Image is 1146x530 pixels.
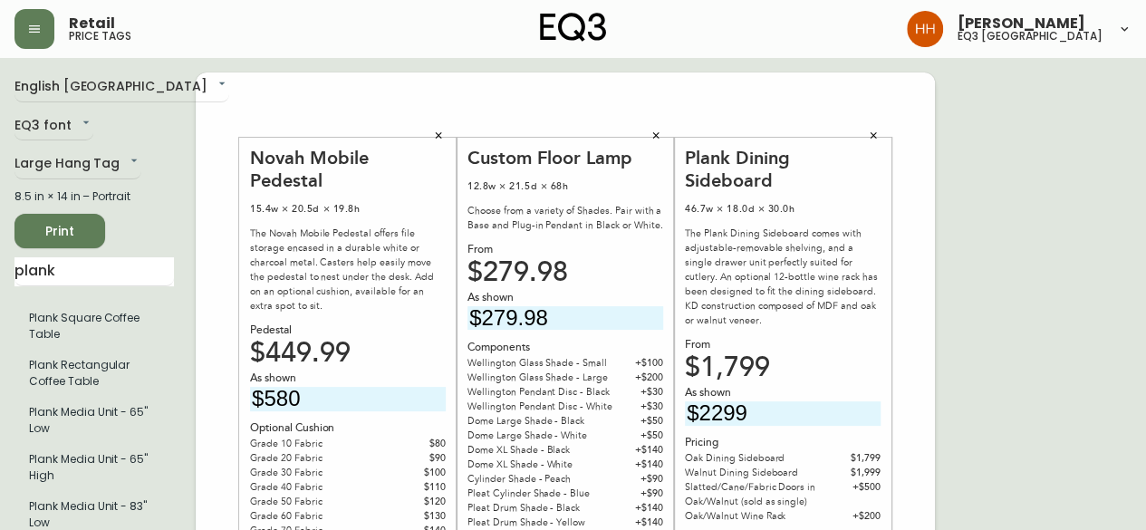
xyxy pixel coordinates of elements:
div: + $30 [626,385,663,400]
div: $279.98 [467,265,663,281]
div: $80 [375,437,446,451]
div: Large Hang Tag [14,149,141,179]
button: Print [14,214,105,248]
div: English [GEOGRAPHIC_DATA] [14,72,229,102]
div: + $200 [851,509,881,524]
div: Dome XL Shade - Black [467,443,626,458]
div: Pleat Cylinder Shade - Blue [467,487,626,501]
div: + $140 [626,458,663,472]
div: $1,799 [851,451,881,466]
div: Oak/Walnut Wine Rack [685,509,851,524]
div: Grade 30 Fabric [250,466,375,480]
div: 15.4w × 20.5d × 19.8h [250,201,446,217]
div: $90 [375,451,446,466]
div: 8.5 in × 14 in – Portrait [14,188,174,205]
span: Print [29,220,91,243]
div: + $50 [626,414,663,429]
div: Optional Cushion [250,420,446,437]
span: Retail [69,16,115,31]
div: $100 [375,466,446,480]
div: $1,999 [851,466,881,480]
input: Search [14,257,174,286]
div: Wellington Glass Shade - Large [467,371,626,385]
div: Dome Large Shade - Black [467,414,626,429]
li: Large Hang Tag [14,397,174,444]
div: + $200 [626,371,663,385]
div: + $140 [626,443,663,458]
span: Pedestal [250,323,292,337]
div: $449.99 [250,345,446,361]
div: + $100 [626,356,663,371]
span: [PERSON_NAME] [958,16,1085,31]
div: Grade 60 Fabric [250,509,375,524]
div: Novah Mobile Pedestal [250,147,446,193]
h5: eq3 [GEOGRAPHIC_DATA] [958,31,1103,42]
span: From [685,338,710,352]
div: Plank Dining Sideboard [685,147,881,193]
div: Choose from a variety of Shades. Pair with a Base and Plug-in Pendant in Black or White. [467,204,663,233]
div: Custom Floor Lamp [467,147,663,169]
div: Oak Dining Sideboard [685,451,851,466]
div: + $90 [626,472,663,487]
div: + $140 [626,501,663,516]
input: price excluding $ [250,387,446,411]
div: Cylinder Shade - Peach [467,472,626,487]
li: Large Hang Tag [14,303,174,350]
div: EQ3 font [14,111,93,141]
div: Components [467,340,663,356]
img: logo [540,13,607,42]
div: Grade 50 Fabric [250,495,375,509]
div: + $500 [851,480,881,509]
div: Walnut Dining Sideboard [685,466,851,480]
div: Pleat Drum Shade - Yellow [467,516,626,530]
div: $110 [375,480,446,495]
div: Dome XL Shade - White [467,458,626,472]
li: Large Hang Tag [14,350,174,397]
span: As shown [685,385,734,401]
div: Grade 40 Fabric [250,480,375,495]
div: Wellington Pendant Disc - Black [467,385,626,400]
div: $1,799 [685,360,881,376]
div: Pleat Drum Shade - Black [467,501,626,516]
div: $120 [375,495,446,509]
div: Wellington Glass Shade - Small [467,356,626,371]
li: Large Hang Tag [14,444,174,491]
div: Wellington Pendant Disc - White [467,400,626,414]
div: + $50 [626,429,663,443]
span: From [467,243,493,256]
img: 6b766095664b4c6b511bd6e414aa3971 [907,11,943,47]
div: + $90 [626,487,663,501]
span: As shown [467,290,516,306]
div: + $140 [626,516,663,530]
h5: price tags [69,31,131,42]
div: Pricing [685,435,881,451]
input: price excluding $ [685,401,881,426]
div: The Novah Mobile Pedestal offers file storage encased in a durable white or charcoal metal. Caste... [250,226,446,313]
div: 12.8w × 21.5d × 68h [467,178,663,195]
span: As shown [250,371,299,387]
div: + $30 [626,400,663,414]
div: $130 [375,509,446,524]
div: The Plank Dining Sideboard comes with adjustable-removable shelving, and a single drawer unit per... [685,226,881,328]
div: Grade 20 Fabric [250,451,375,466]
input: price excluding $ [467,306,663,331]
div: Dome Large Shade - White [467,429,626,443]
div: 46.7w × 18.0d × 30.0h [685,201,881,217]
div: Grade 10 Fabric [250,437,375,451]
div: Slatted/Cane/Fabric Doors in Oak/Walnut (sold as single) [685,480,851,509]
